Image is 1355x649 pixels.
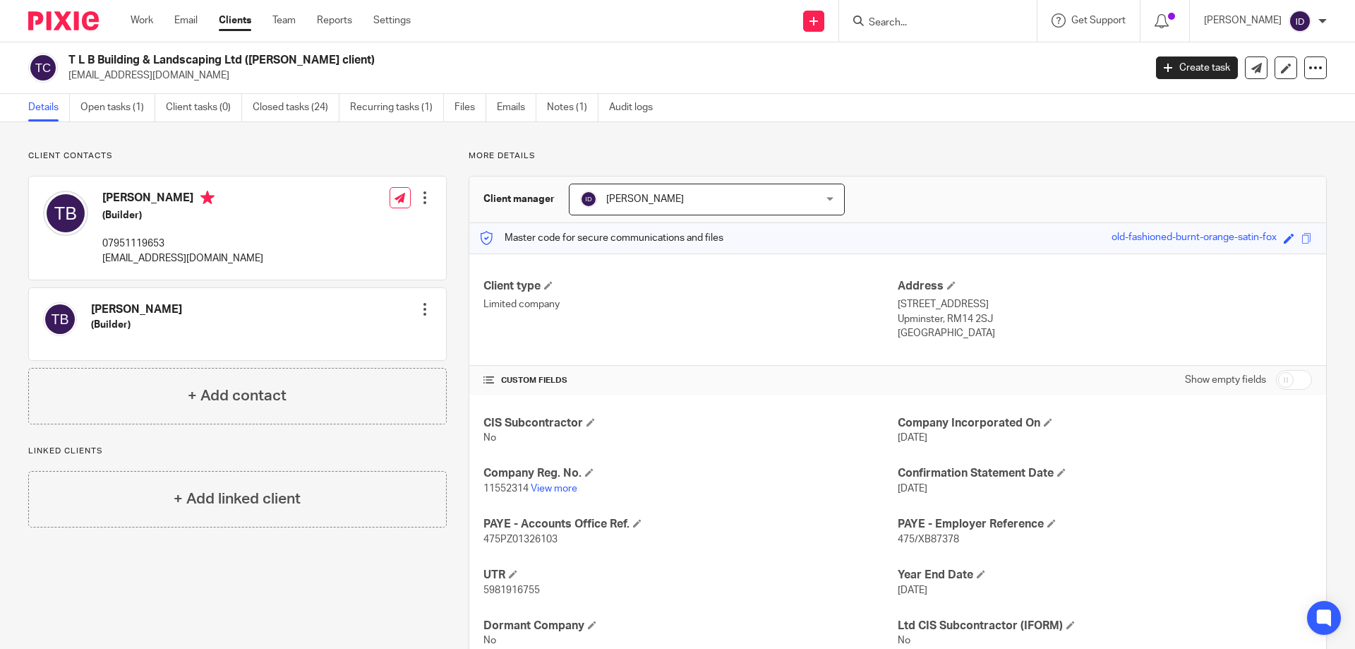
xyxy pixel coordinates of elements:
span: [DATE] [898,484,927,494]
h4: PAYE - Accounts Office Ref. [483,517,898,532]
h4: UTR [483,568,898,583]
p: [GEOGRAPHIC_DATA] [898,326,1312,340]
h4: [PERSON_NAME] [91,302,182,317]
p: Linked clients [28,446,447,457]
input: Search [867,17,994,30]
p: [EMAIL_ADDRESS][DOMAIN_NAME] [102,251,263,266]
img: svg%3E [28,53,58,83]
a: Open tasks (1) [80,94,155,121]
a: View more [531,484,577,494]
a: Recurring tasks (1) [350,94,444,121]
a: Clients [219,13,251,28]
p: Master code for secure communications and files [480,231,723,245]
a: Files [454,94,486,121]
img: Pixie [28,11,99,30]
p: [EMAIL_ADDRESS][DOMAIN_NAME] [68,69,1135,83]
h4: Address [898,279,1312,294]
p: [PERSON_NAME] [1204,13,1282,28]
img: svg%3E [1289,10,1311,32]
span: 475/XB87378 [898,535,959,544]
a: Team [272,13,296,28]
h4: Year End Date [898,568,1312,583]
img: svg%3E [43,191,88,236]
h4: + Add contact [188,385,287,407]
span: No [483,433,496,443]
h5: (Builder) [91,318,182,332]
div: old-fashioned-burnt-orange-satin-fox [1112,230,1277,246]
p: Upminster, RM14 2SJ [898,312,1312,326]
h4: [PERSON_NAME] [102,191,263,208]
span: 11552314 [483,484,529,494]
span: No [483,636,496,645]
a: Emails [497,94,536,121]
a: Reports [317,13,352,28]
p: Limited company [483,297,898,311]
a: Settings [373,13,411,28]
h4: Client type [483,279,898,294]
img: svg%3E [43,302,77,336]
p: 07951119653 [102,237,263,251]
a: Closed tasks (24) [253,94,339,121]
a: Notes (1) [547,94,598,121]
span: [DATE] [898,433,927,443]
h5: (Builder) [102,208,263,222]
p: [STREET_ADDRESS] [898,297,1312,311]
h4: + Add linked client [174,488,301,510]
i: Primary [200,191,215,205]
span: 5981916755 [483,585,540,595]
img: svg%3E [580,191,597,208]
h3: Client manager [483,192,555,206]
h2: T L B Building & Landscaping Ltd ([PERSON_NAME] client) [68,53,922,68]
p: More details [469,150,1327,162]
a: Audit logs [609,94,663,121]
p: Client contacts [28,150,447,162]
h4: Ltd CIS Subcontractor (IFORM) [898,619,1312,633]
a: Create task [1156,56,1238,79]
h4: CUSTOM FIELDS [483,375,898,386]
h4: Dormant Company [483,619,898,633]
a: Details [28,94,70,121]
a: Work [131,13,153,28]
h4: Confirmation Statement Date [898,466,1312,481]
span: [DATE] [898,585,927,595]
span: [PERSON_NAME] [606,194,684,204]
span: No [898,636,910,645]
span: Get Support [1071,16,1126,25]
span: 475PZ01326103 [483,535,558,544]
h4: Company Incorporated On [898,416,1312,431]
h4: Company Reg. No. [483,466,898,481]
a: Client tasks (0) [166,94,242,121]
a: Email [174,13,198,28]
label: Show empty fields [1185,373,1266,387]
h4: PAYE - Employer Reference [898,517,1312,532]
h4: CIS Subcontractor [483,416,898,431]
